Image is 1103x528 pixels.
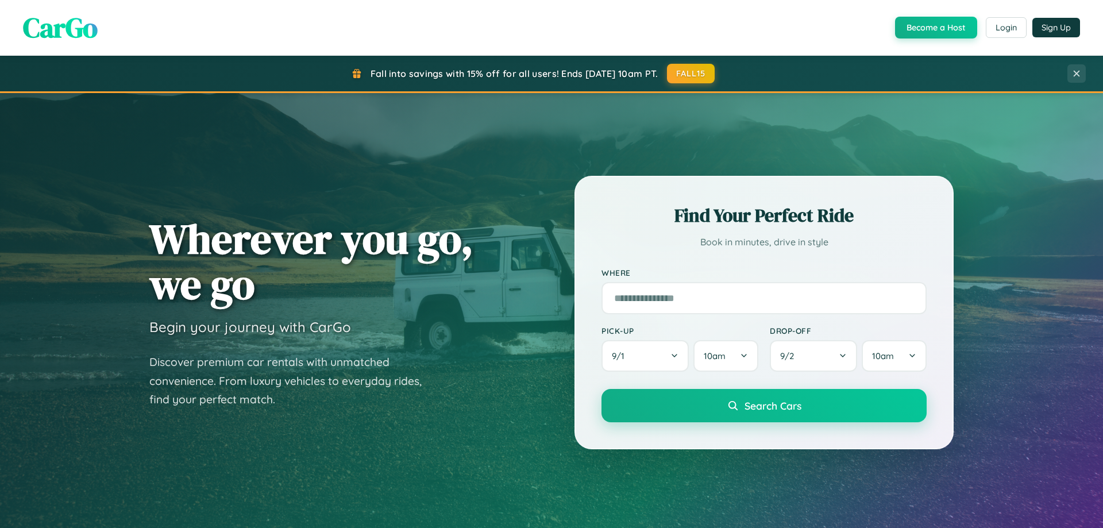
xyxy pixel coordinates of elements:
[601,203,927,228] h2: Find Your Perfect Ride
[23,9,98,47] span: CarGo
[149,216,473,307] h1: Wherever you go, we go
[601,234,927,250] p: Book in minutes, drive in style
[371,68,658,79] span: Fall into savings with 15% off for all users! Ends [DATE] 10am PT.
[601,340,689,372] button: 9/1
[601,326,758,336] label: Pick-up
[745,399,801,412] span: Search Cars
[601,389,927,422] button: Search Cars
[601,268,927,278] label: Where
[895,17,977,38] button: Become a Host
[872,350,894,361] span: 10am
[149,318,351,336] h3: Begin your journey with CarGo
[862,340,927,372] button: 10am
[149,353,437,409] p: Discover premium car rentals with unmatched convenience. From luxury vehicles to everyday rides, ...
[667,64,715,83] button: FALL15
[693,340,758,372] button: 10am
[1032,18,1080,37] button: Sign Up
[780,350,800,361] span: 9 / 2
[986,17,1027,38] button: Login
[770,340,857,372] button: 9/2
[704,350,726,361] span: 10am
[612,350,630,361] span: 9 / 1
[770,326,927,336] label: Drop-off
